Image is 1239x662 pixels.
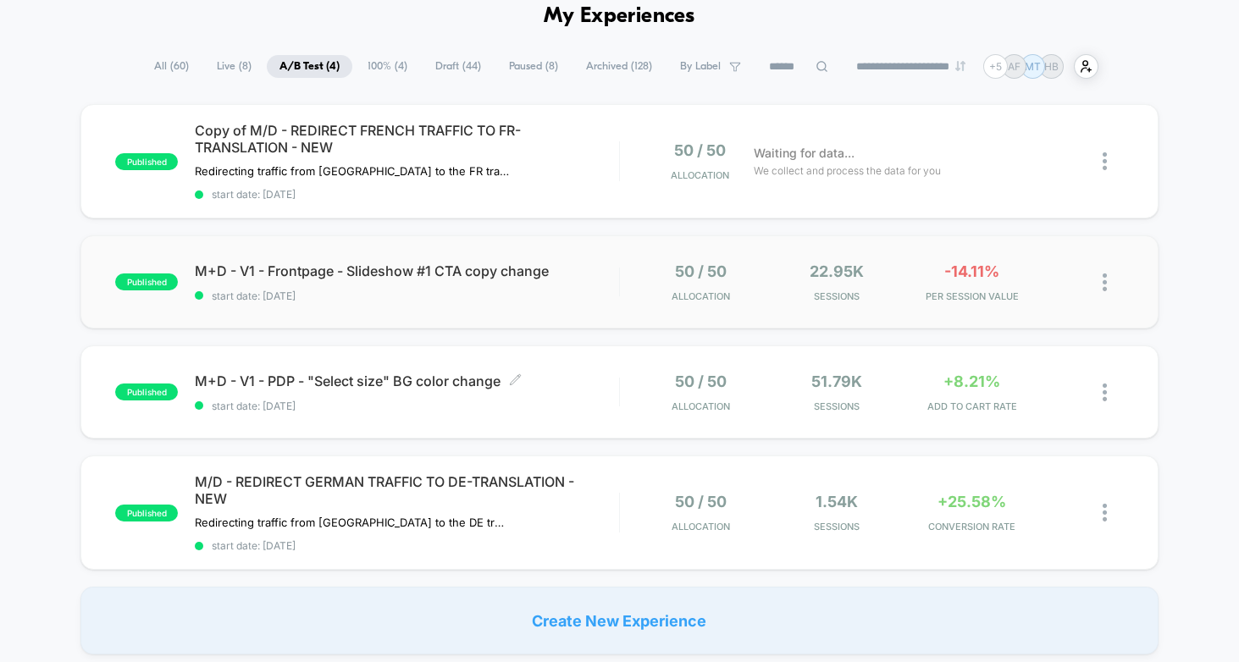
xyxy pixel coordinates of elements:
[195,473,619,507] span: M/D - REDIRECT GERMAN TRAFFIC TO DE-TRANSLATION - NEW
[672,521,730,532] span: Allocation
[115,153,178,170] span: published
[772,400,899,412] span: Sessions
[672,400,730,412] span: Allocation
[115,505,178,521] span: published
[983,54,1008,79] div: + 5
[816,493,858,510] span: 1.54k
[943,372,1000,390] span: +8.21%
[115,383,178,400] span: published
[674,141,726,159] span: 50 / 50
[1103,383,1107,401] img: close
[544,4,695,29] h1: My Experiences
[909,290,1036,302] span: PER SESSION VALUE
[1103,273,1107,291] img: close
[909,400,1036,412] span: ADD TO CART RATE
[675,493,727,510] span: 50 / 50
[195,290,619,302] span: start date: [DATE]
[115,273,178,290] span: published
[1044,60,1059,73] p: HB
[195,400,619,412] span: start date: [DATE]
[496,55,571,78] span: Paused ( 8 )
[938,493,1006,510] span: +25.58%
[355,55,420,78] span: 100% ( 4 )
[1008,60,1021,73] p: AF
[955,61,965,71] img: end
[195,164,509,178] span: Redirecting traffic from [GEOGRAPHIC_DATA] to the FR translation of the website.
[195,262,619,279] span: M+D - V1 - Frontpage - Slideshow #1 CTA copy change
[675,372,727,390] span: 50 / 50
[195,539,619,552] span: start date: [DATE]
[754,163,941,179] span: We collect and process the data for you
[810,262,864,280] span: 22.95k
[423,55,494,78] span: Draft ( 44 )
[204,55,264,78] span: Live ( 8 )
[772,521,899,532] span: Sessions
[909,521,1036,532] span: CONVERSION RATE
[195,516,509,529] span: Redirecting traffic from [GEOGRAPHIC_DATA] to the DE translation of the website.
[672,290,730,302] span: Allocation
[80,587,1159,654] div: Create New Experience
[1103,504,1107,521] img: close
[1103,152,1107,170] img: close
[772,290,899,302] span: Sessions
[195,188,619,201] span: start date: [DATE]
[141,55,202,78] span: All ( 60 )
[671,169,729,181] span: Allocation
[675,262,727,280] span: 50 / 50
[944,262,999,280] span: -14.11%
[1025,60,1041,73] p: MT
[680,60,721,73] span: By Label
[195,372,619,389] span: M+D - V1 - PDP - "Select size" BG color change
[573,55,665,78] span: Archived ( 128 )
[195,122,619,156] span: Copy of M/D - REDIRECT FRENCH TRAFFIC TO FR-TRANSLATION - NEW
[811,372,862,390] span: 51.79k
[267,55,352,78] span: A/B Test ( 4 )
[754,144,855,163] span: Waiting for data...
